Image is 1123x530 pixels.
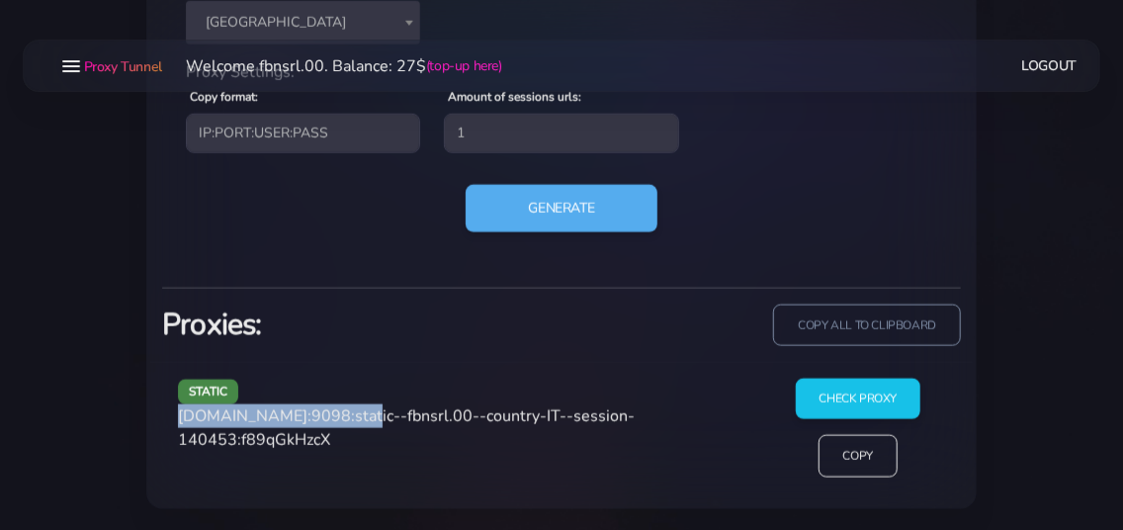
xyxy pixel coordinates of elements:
span: [DOMAIN_NAME]:9098:static--fbnsrl.00--country-IT--session-140453:f89qGkHzcX [178,405,635,451]
span: static [178,380,238,404]
label: Copy format: [190,88,258,106]
a: Logout [1022,47,1078,84]
a: Proxy Tunnel [80,50,162,82]
input: Check Proxy [796,379,921,419]
span: Italy [186,1,420,44]
button: Generate [466,185,658,232]
h3: Proxies: [162,305,550,345]
li: Welcome fbnsrl.00. Balance: 27$ [162,54,502,78]
input: copy all to clipboard [773,305,961,347]
iframe: Webchat Widget [1027,434,1098,505]
a: (top-up here) [426,55,502,76]
input: Copy [819,435,898,478]
span: Proxy Tunnel [84,57,162,76]
span: Italy [198,9,408,37]
label: Amount of sessions urls: [448,88,581,106]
